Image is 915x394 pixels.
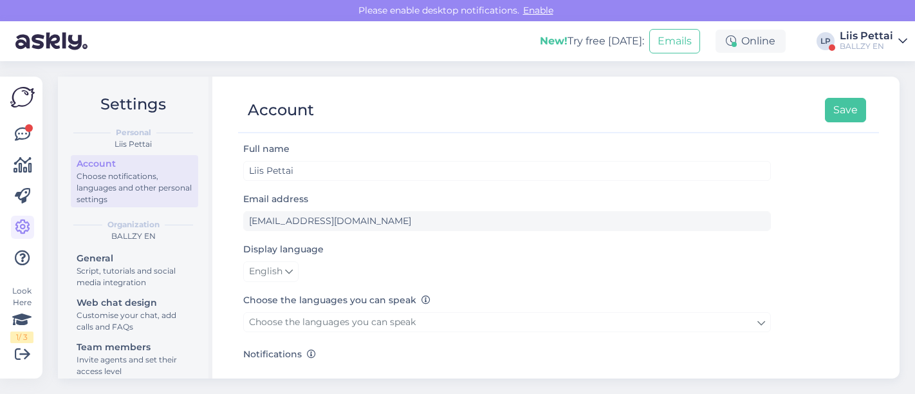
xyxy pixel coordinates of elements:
[71,250,198,290] a: GeneralScript, tutorials and social media integration
[243,192,308,206] label: Email address
[243,294,430,307] label: Choose the languages you can speak
[71,339,198,379] a: Team membersInvite agents and set their access level
[649,29,700,53] button: Emails
[77,341,192,354] div: Team members
[248,98,314,122] div: Account
[243,142,290,156] label: Full name
[71,155,198,207] a: AccountChoose notifications, languages and other personal settings
[10,332,33,343] div: 1 / 3
[519,5,557,16] span: Enable
[243,161,771,181] input: Enter name
[817,32,835,50] div: LP
[116,127,151,138] b: Personal
[77,310,192,333] div: Customise your chat, add calls and FAQs
[278,366,482,387] label: Get email when customer starts a chat
[540,35,568,47] b: New!
[107,219,160,230] b: Organization
[10,285,33,343] div: Look Here
[243,312,771,332] a: Choose the languages you can speak
[840,41,893,52] div: BALLZY EN
[77,265,192,288] div: Script, tutorials and social media integration
[243,261,299,282] a: English
[243,243,324,256] label: Display language
[68,230,198,242] div: BALLZY EN
[68,92,198,117] h2: Settings
[825,98,866,122] button: Save
[10,87,35,108] img: Askly Logo
[243,211,771,231] input: Enter email
[840,31,893,41] div: Liis Pettai
[249,316,416,328] span: Choose the languages you can speak
[77,354,192,377] div: Invite agents and set their access level
[716,30,786,53] div: Online
[840,31,907,52] a: Liis PettaiBALLZY EN
[71,294,198,335] a: Web chat designCustomise your chat, add calls and FAQs
[249,265,282,279] span: English
[77,296,192,310] div: Web chat design
[77,252,192,265] div: General
[243,348,316,361] label: Notifications
[77,157,192,171] div: Account
[540,33,644,49] div: Try free [DATE]:
[68,138,198,150] div: Liis Pettai
[77,171,192,205] div: Choose notifications, languages and other personal settings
